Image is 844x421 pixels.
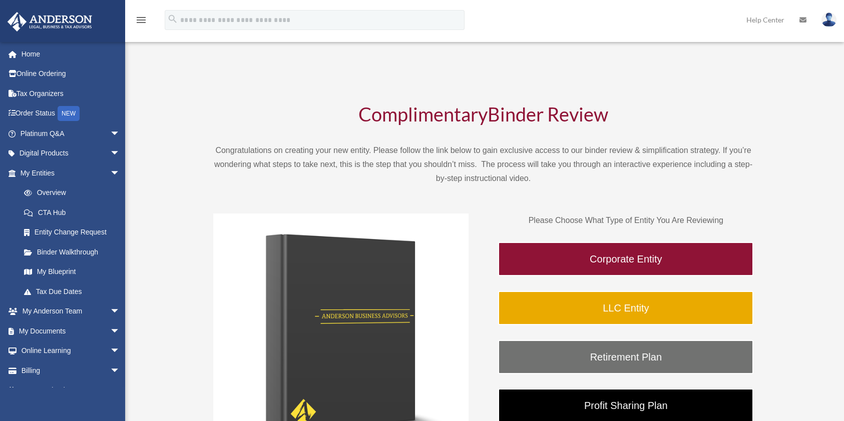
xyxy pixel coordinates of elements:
[7,143,135,163] a: Digital Productsarrow_drop_down
[14,202,135,222] a: CTA Hub
[7,44,135,64] a: Home
[498,291,753,325] a: LLC Entity
[110,341,130,361] span: arrow_drop_down
[498,340,753,374] a: Retirement Plan
[7,83,135,103] a: Tax Organizers
[821,12,836,27] img: User Pic
[58,106,80,121] div: NEW
[14,222,135,242] a: Entity Change Request
[110,360,130,381] span: arrow_drop_down
[7,163,135,183] a: My Entitiesarrow_drop_down
[135,17,147,26] a: menu
[110,123,130,144] span: arrow_drop_down
[7,123,135,143] a: Platinum Q&Aarrow_drop_down
[7,380,135,400] a: Events Calendar
[110,143,130,164] span: arrow_drop_down
[498,213,753,227] p: Please Choose What Type of Entity You Are Reviewing
[110,321,130,341] span: arrow_drop_down
[110,301,130,322] span: arrow_drop_down
[7,64,135,84] a: Online Ordering
[213,143,754,185] p: Congratulations on creating your new entity. Please follow the link below to gain exclusive acces...
[7,321,135,341] a: My Documentsarrow_drop_down
[358,102,488,125] span: Complimentary
[7,103,135,124] a: Order StatusNEW
[167,13,178,24] i: search
[14,262,135,282] a: My Blueprint
[135,14,147,26] i: menu
[110,163,130,183] span: arrow_drop_down
[488,102,608,125] span: Binder Review
[7,341,135,361] a: Online Learningarrow_drop_down
[498,242,753,276] a: Corporate Entity
[14,242,130,262] a: Binder Walkthrough
[5,12,95,31] img: Anderson Advisors Platinum Portal
[14,281,135,301] a: Tax Due Dates
[7,301,135,321] a: My Anderson Teamarrow_drop_down
[14,183,135,203] a: Overview
[7,360,135,380] a: Billingarrow_drop_down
